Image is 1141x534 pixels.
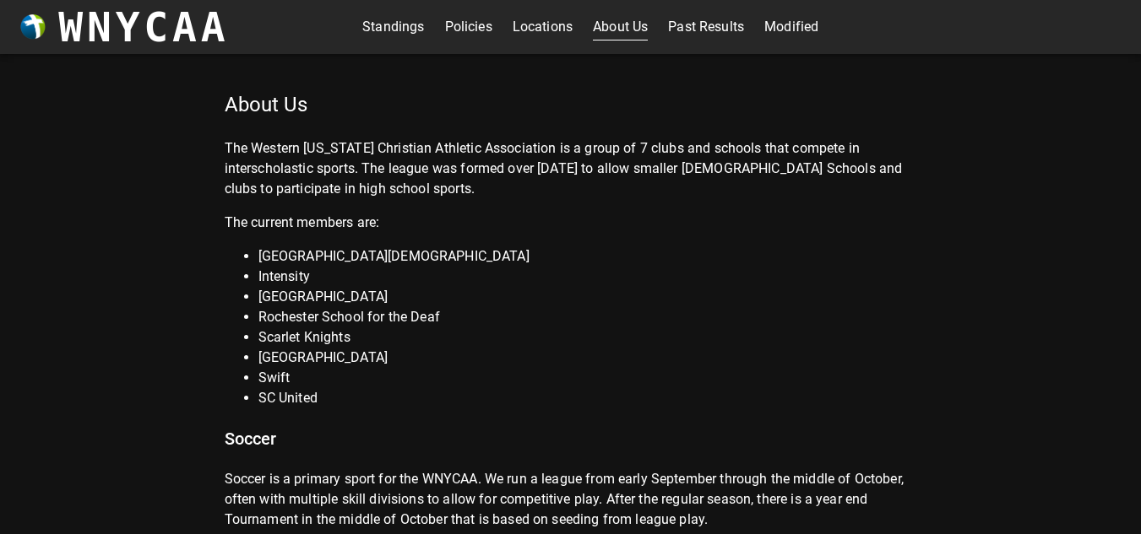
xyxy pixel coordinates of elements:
li: [GEOGRAPHIC_DATA] [258,348,917,368]
p: Soccer [225,425,917,452]
li: Scarlet Knights [258,327,917,348]
p: About Us [225,91,917,118]
li: Intensity [258,267,917,287]
a: Locations [513,13,573,40]
li: Rochester School for the Deaf [258,307,917,327]
p: The Western [US_STATE] Christian Athletic Association is a group of 7 clubs and schools that comp... [225,138,917,199]
p: The current members are: [225,213,917,233]
p: Soccer is a primary sport for the WNYCAA. We run a league from early September through the middle... [225,469,917,530]
li: [GEOGRAPHIC_DATA][DEMOGRAPHIC_DATA] [258,246,917,267]
a: Policies [445,13,492,40]
li: [GEOGRAPHIC_DATA] [258,287,917,307]
a: About Us [593,13,648,40]
img: wnycaaBall.png [20,14,46,40]
h3: WNYCAA [58,3,229,51]
a: Standings [362,13,424,40]
a: Modified [764,13,818,40]
a: Past Results [668,13,744,40]
li: SC United [258,388,917,408]
li: Swift [258,368,917,388]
